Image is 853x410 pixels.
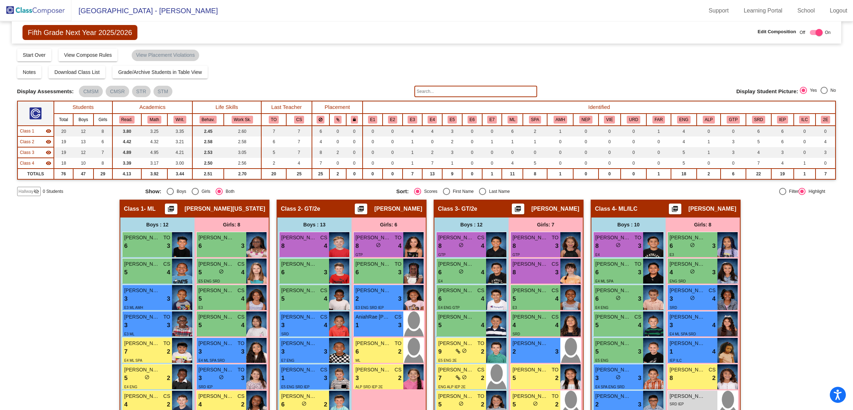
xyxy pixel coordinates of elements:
button: SRD [752,116,765,124]
td: 0 [363,158,383,169]
td: 3.44 [167,169,192,179]
div: No [828,87,836,94]
td: Francis Corrado - GT/2e [17,136,54,147]
td: 2.58 [192,136,223,147]
td: 0 [599,147,621,158]
td: 1 [403,158,423,169]
span: Class 3 [20,149,34,156]
td: 4.95 [141,147,167,158]
td: 4.89 [112,147,141,158]
td: 0 [329,158,346,169]
span: View Compose Rules [64,52,112,58]
button: AMH [554,116,567,124]
span: Edit Composition [758,28,796,35]
td: 0 [383,147,403,158]
td: 2 [422,147,442,158]
th: Theresa O'Brien [261,114,287,126]
td: 0 [363,147,383,158]
td: 0 [383,136,403,147]
button: Writ. [173,116,186,124]
td: 2.45 [192,126,223,136]
td: 19 [771,169,794,179]
td: 6 [771,126,794,136]
th: Chris Sisto [286,114,312,126]
td: 6 [94,136,112,147]
th: Asian [383,114,403,126]
td: 4 [502,158,523,169]
td: Deja Washington - ML [17,126,54,136]
button: E1 [368,116,377,124]
td: 1 [646,169,671,179]
td: 2 [329,147,346,158]
td: 6 [771,136,794,147]
td: 0 [482,158,502,169]
td: 1 [547,126,573,136]
button: Start Over [17,49,51,61]
div: Highlight [806,188,825,195]
td: 0 [816,158,836,169]
span: Display Student Picture: [736,88,798,95]
button: Print Students Details [669,204,681,214]
td: 6 [312,126,329,136]
span: Off [799,29,805,36]
td: 29 [94,169,112,179]
td: 2 [329,169,346,179]
td: 0 [621,158,646,169]
td: 0 [346,136,363,147]
button: URD [627,116,640,124]
td: 4 [816,136,836,147]
td: 1 [442,158,462,169]
th: Home Language - Amharic [547,114,573,126]
td: 7 [94,147,112,158]
td: 1 [794,158,816,169]
span: [GEOGRAPHIC_DATA] - [PERSON_NAME] [71,5,218,16]
td: 0 [599,136,621,147]
td: 3 [442,147,462,158]
td: 0 [462,136,482,147]
td: 0 [697,158,721,169]
td: 25 [286,169,312,179]
span: Download Class List [54,69,100,75]
span: Class 1 [20,128,34,134]
th: Placement [312,101,363,114]
button: Print Students Details [355,204,367,214]
td: 0 [523,147,547,158]
td: 2 [261,158,287,169]
button: SPA [529,116,541,124]
td: 4.42 [112,136,141,147]
div: Yes [807,87,817,94]
button: Notes [17,66,42,79]
span: Fifth Grade Next Year 2025/2026 [22,25,137,40]
mat-icon: picture_as_pdf [357,205,365,215]
td: 3.25 [141,126,167,136]
td: 2 [442,136,462,147]
td: 0 [621,126,646,136]
mat-icon: visibility [46,128,51,134]
td: 6 [721,169,746,179]
mat-icon: picture_as_pdf [167,205,175,215]
th: Black or African American [403,114,423,126]
td: 18 [671,169,697,179]
td: 0 [482,147,502,158]
td: 2.51 [192,169,223,179]
td: 4 [312,136,329,147]
div: Boys [174,188,186,195]
td: 20 [54,126,73,136]
td: 1 [646,126,671,136]
td: 1 [482,136,502,147]
td: 4 [286,158,312,169]
td: 0 [462,126,482,136]
td: 7 [746,158,771,169]
td: 4.32 [141,136,167,147]
span: Sort: [396,188,409,195]
div: Last Name [486,188,510,195]
th: Total [54,114,73,126]
td: 2.53 [192,147,223,158]
button: Work Sk. [232,116,253,124]
td: 0 [547,136,573,147]
td: 2.50 [192,158,223,169]
td: 4 [671,136,697,147]
td: 0 [329,126,346,136]
td: 3 [816,147,836,158]
input: Search... [414,86,537,97]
